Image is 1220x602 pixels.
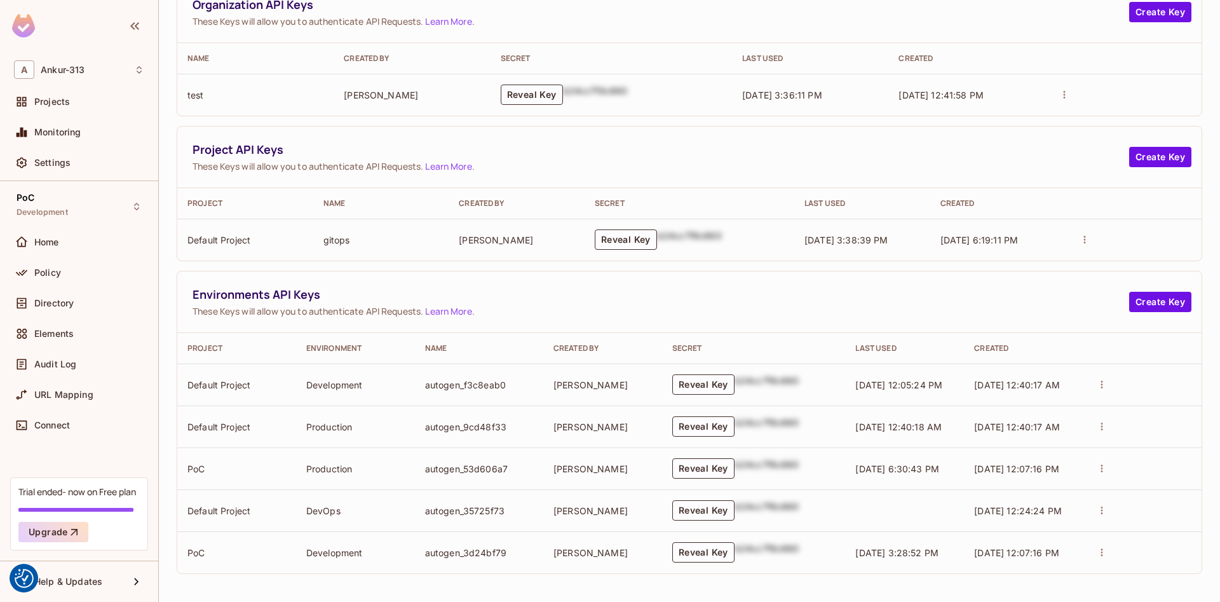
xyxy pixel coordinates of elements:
[313,219,449,261] td: gitops
[425,15,471,27] a: Learn More
[974,505,1062,516] span: [DATE] 12:24:24 PM
[855,547,939,558] span: [DATE] 3:28:52 PM
[18,486,136,498] div: Trial ended- now on Free plan
[595,198,784,209] div: Secret
[855,421,942,432] span: [DATE] 12:40:18 AM
[177,489,296,531] td: Default Project
[296,406,415,448] td: Production
[415,531,543,573] td: autogen_3d24bf79
[34,158,71,168] span: Settings
[1129,292,1191,312] button: Create Key
[940,235,1019,245] span: [DATE] 6:19:11 PM
[344,53,480,64] div: Created By
[543,531,662,573] td: [PERSON_NAME]
[34,268,61,278] span: Policy
[415,448,543,489] td: autogen_53d606a7
[187,198,303,209] div: Project
[34,577,102,587] span: Help & Updates
[15,569,34,588] button: Consent Preferences
[34,298,74,308] span: Directory
[34,329,74,339] span: Elements
[855,343,954,353] div: Last Used
[449,219,585,261] td: [PERSON_NAME]
[804,235,888,245] span: [DATE] 3:38:39 PM
[855,463,939,474] span: [DATE] 6:30:43 PM
[672,343,836,353] div: Secret
[974,547,1059,558] span: [DATE] 12:07:16 PM
[672,458,735,479] button: Reveal Key
[543,489,662,531] td: [PERSON_NAME]
[735,500,799,521] div: b24cc7f8c660
[415,406,543,448] td: autogen_9cd48f33
[177,74,334,116] td: test
[855,380,942,390] span: [DATE] 12:05:24 PM
[974,421,1060,432] span: [DATE] 12:40:17 AM
[672,374,735,395] button: Reveal Key
[425,160,471,172] a: Learn More
[14,60,34,79] span: A
[193,160,1129,172] span: These Keys will allow you to authenticate API Requests. .
[296,531,415,573] td: Development
[543,448,662,489] td: [PERSON_NAME]
[193,142,1129,158] span: Project API Keys
[177,364,296,406] td: Default Project
[34,97,70,107] span: Projects
[17,193,34,203] span: PoC
[657,229,722,250] div: b24cc7f8c660
[742,90,822,100] span: [DATE] 3:36:11 PM
[1076,231,1094,249] button: actions
[974,380,1060,390] span: [DATE] 12:40:17 AM
[735,374,799,395] div: b24cc7f8c660
[1093,544,1111,561] button: actions
[12,14,35,38] img: SReyMgAAAABJRU5ErkJggg==
[543,364,662,406] td: [PERSON_NAME]
[296,448,415,489] td: Production
[334,74,490,116] td: [PERSON_NAME]
[672,416,735,437] button: Reveal Key
[1093,418,1111,435] button: actions
[1055,86,1073,104] button: actions
[34,390,93,400] span: URL Mapping
[41,65,85,75] span: Workspace: Ankur-313
[18,522,88,542] button: Upgrade
[501,85,563,105] button: Reveal Key
[898,90,984,100] span: [DATE] 12:41:58 PM
[672,500,735,521] button: Reveal Key
[177,531,296,573] td: PoC
[543,406,662,448] td: [PERSON_NAME]
[296,364,415,406] td: Development
[672,542,735,563] button: Reveal Key
[940,198,1056,209] div: Created
[1093,460,1111,477] button: actions
[735,542,799,563] div: b24cc7f8c660
[187,343,286,353] div: Project
[193,287,1129,303] span: Environments API Keys
[974,343,1073,353] div: Created
[177,448,296,489] td: PoC
[1129,2,1191,22] button: Create Key
[1093,376,1111,393] button: actions
[34,237,59,247] span: Home
[1129,147,1191,167] button: Create Key
[425,343,533,353] div: Name
[1093,502,1111,519] button: actions
[187,53,323,64] div: Name
[415,364,543,406] td: autogen_f3c8eab0
[415,489,543,531] td: autogen_35725f73
[563,85,628,105] div: b24cc7f8c660
[34,420,70,430] span: Connect
[595,229,657,250] button: Reveal Key
[17,207,68,217] span: Development
[425,305,471,317] a: Learn More
[296,489,415,531] td: DevOps
[177,406,296,448] td: Default Project
[34,127,81,137] span: Monitoring
[898,53,1034,64] div: Created
[306,343,405,353] div: Environment
[742,53,878,64] div: Last Used
[193,305,1129,317] span: These Keys will allow you to authenticate API Requests. .
[501,53,722,64] div: Secret
[15,569,34,588] img: Revisit consent button
[34,359,76,369] span: Audit Log
[735,416,799,437] div: b24cc7f8c660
